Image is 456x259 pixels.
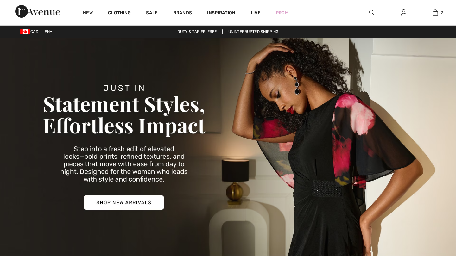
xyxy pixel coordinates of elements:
span: 2 [441,10,443,15]
a: Live [251,9,261,16]
img: search the website [369,9,375,16]
a: Sale [146,10,158,17]
span: EN [45,29,53,34]
img: My Info [401,9,406,16]
a: 2 [420,9,451,16]
a: New [83,10,93,17]
a: Prom [276,9,288,16]
span: Inspiration [207,10,235,17]
img: Canadian Dollar [20,29,30,34]
img: 1ère Avenue [15,5,60,18]
a: Clothing [108,10,131,17]
a: Sign In [396,9,411,17]
span: CAD [20,29,41,34]
a: Brands [173,10,192,17]
img: My Bag [433,9,438,16]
